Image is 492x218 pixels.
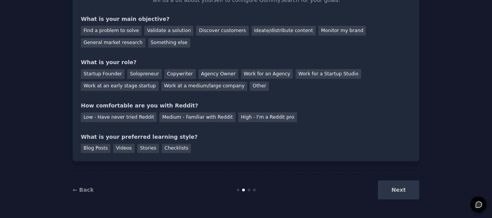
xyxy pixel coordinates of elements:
[81,58,411,66] div: What is your role?
[198,69,238,79] div: Agency Owner
[81,26,142,36] div: Find a problem to solve
[250,82,269,91] div: Other
[164,69,196,79] div: Copywriter
[81,15,411,23] div: What is your main objective?
[241,69,293,79] div: Work for an Agency
[73,187,94,193] a: ← Back
[81,82,159,91] div: Work at an early stage startup
[238,112,297,122] div: High - I'm a Reddit pro
[81,133,411,141] div: What is your preferred learning style?
[318,26,366,36] div: Monitor my brand
[161,82,247,91] div: Work at a medium/large company
[251,26,316,36] div: Ideate/distribute content
[159,112,235,122] div: Medium - Familiar with Reddit
[81,69,125,79] div: Startup Founder
[137,144,159,153] div: Stories
[81,144,111,153] div: Blog Posts
[81,112,157,122] div: Low - Have never tried Reddit
[81,38,145,48] div: General market research
[113,144,135,153] div: Videos
[81,102,411,110] div: How comfortable are you with Reddit?
[127,69,161,79] div: Solopreneur
[196,26,248,36] div: Discover customers
[148,38,190,48] div: Something else
[296,69,361,79] div: Work for a Startup Studio
[162,144,191,153] div: Checklists
[144,26,193,36] div: Validate a solution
